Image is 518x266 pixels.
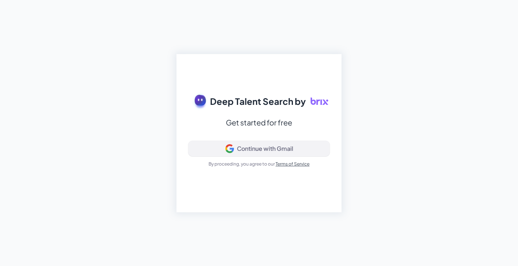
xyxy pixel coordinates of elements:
button: Continue with Gmail [188,141,330,156]
span: Deep Talent Search by [210,95,306,108]
p: By proceeding, you agree to our [209,161,309,167]
div: Continue with Gmail [237,145,293,152]
a: Terms of Service [276,161,309,167]
div: Get started for free [226,116,292,129]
